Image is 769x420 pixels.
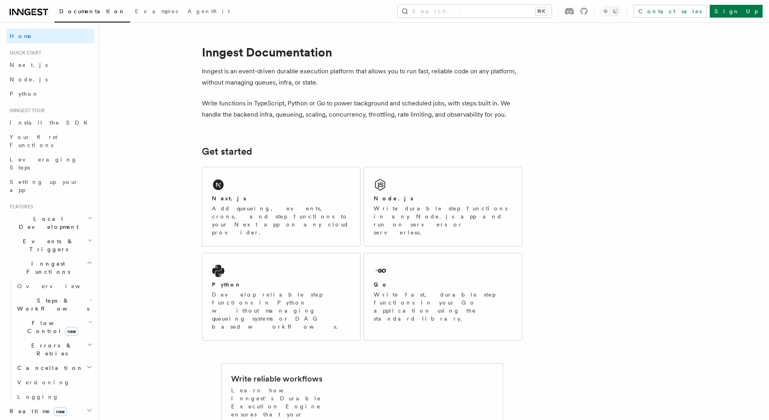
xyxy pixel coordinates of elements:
p: Write functions in TypeScript, Python or Go to power background and scheduled jobs, with steps bu... [202,98,522,120]
a: Versioning [14,375,94,390]
h2: Write reliable workflows [231,373,322,384]
a: GoWrite fast, durable step functions in your Go application using the standard library. [364,253,522,341]
button: Local Development [6,212,94,234]
a: Examples [130,2,183,22]
button: Cancellation [14,361,94,375]
span: Steps & Workflows [14,297,89,313]
span: Examples [135,8,178,14]
a: Documentation [54,2,130,22]
span: Quick start [6,50,41,56]
span: Python [10,91,39,97]
span: Errors & Retries [14,341,87,357]
span: Versioning [17,379,70,386]
span: Logging [17,394,59,400]
kbd: ⌘K [535,7,547,15]
span: Documentation [59,8,125,14]
a: Sign Up [710,5,763,18]
button: Steps & Workflows [14,293,94,316]
button: Events & Triggers [6,234,94,256]
span: Node.js [10,76,48,83]
p: Add queueing, events, crons, and step functions to your Next app on any cloud provider. [212,204,350,236]
a: Contact sales [633,5,707,18]
a: Logging [14,390,94,404]
span: Inngest tour [6,107,45,114]
span: Flow Control [14,319,88,335]
span: new [54,407,67,416]
a: Install the SDK [6,115,94,130]
span: Events & Triggers [6,237,87,253]
a: Node.js [6,72,94,87]
h2: Next.js [212,194,246,202]
a: Leveraging Steps [6,152,94,175]
p: Write fast, durable step functions in your Go application using the standard library. [374,291,512,323]
p: Write durable step functions in any Node.js app and run on servers or serverless. [374,204,512,236]
a: Get started [202,146,252,157]
span: Leveraging Steps [10,156,77,171]
a: AgentKit [183,2,235,22]
h2: Python [212,281,242,289]
a: Setting up your app [6,175,94,197]
div: Inngest Functions [6,279,94,404]
p: Develop reliable step functions in Python without managing queueing systems or DAG based workflows. [212,291,350,331]
button: Search...⌘K [398,5,552,18]
p: Inngest is an event-driven durable execution platform that allows you to run fast, reliable code ... [202,66,522,88]
span: Inngest Functions [6,260,87,276]
a: Overview [14,279,94,293]
a: Node.jsWrite durable step functions in any Node.js app and run on servers or serverless. [364,167,522,246]
span: Setting up your app [10,179,79,193]
button: Inngest Functions [6,256,94,279]
span: Install the SDK [10,119,93,126]
button: Flow Controlnew [14,316,94,338]
h2: Go [374,281,388,289]
a: Python [6,87,94,101]
span: new [65,327,78,336]
span: Your first Functions [10,134,57,148]
span: Home [10,32,32,40]
span: Next.js [10,62,48,68]
a: Your first Functions [6,130,94,152]
button: Toggle dark mode [601,6,620,16]
span: Cancellation [14,364,83,372]
a: Home [6,29,94,43]
a: Next.js [6,58,94,72]
span: Features [6,204,33,210]
h1: Inngest Documentation [202,45,522,59]
a: PythonDevelop reliable step functions in Python without managing queueing systems or DAG based wo... [202,253,360,341]
button: Realtimenew [6,404,94,418]
span: AgentKit [187,8,230,14]
button: Errors & Retries [14,338,94,361]
span: Local Development [6,215,87,231]
h2: Node.js [374,194,413,202]
span: Realtime [6,407,67,415]
a: Next.jsAdd queueing, events, crons, and step functions to your Next app on any cloud provider. [202,167,360,246]
span: Overview [17,283,100,289]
